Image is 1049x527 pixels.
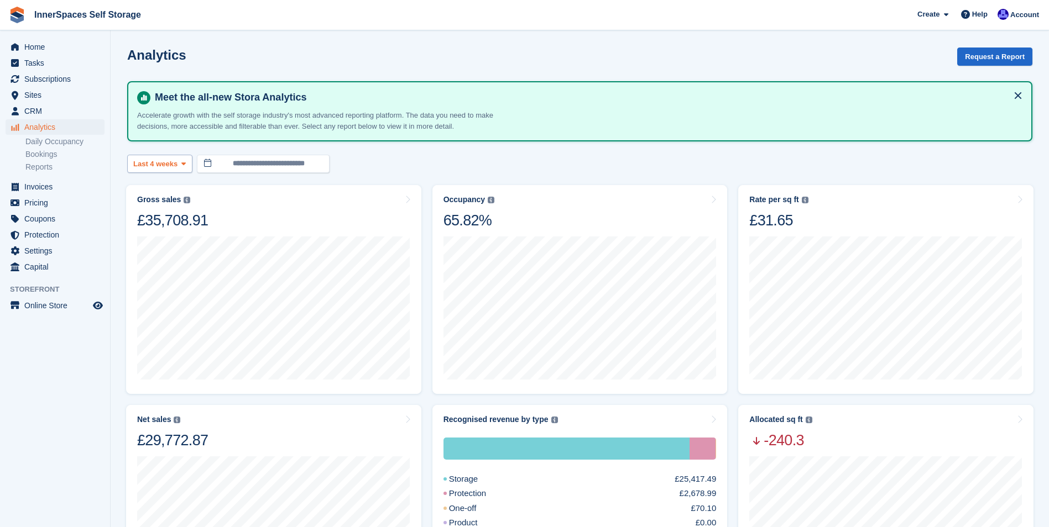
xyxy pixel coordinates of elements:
div: Gross sales [137,195,181,204]
a: menu [6,179,105,194]
a: menu [6,227,105,243]
div: Rate per sq ft [749,195,799,204]
div: £25,417.49 [675,473,716,486]
span: Analytics [24,119,91,135]
a: InnerSpaces Self Storage [30,6,145,24]
img: Russell Harding [998,9,1009,20]
span: Help [972,9,988,20]
a: menu [6,71,105,87]
span: Online Store [24,298,91,313]
div: Recognised revenue by type [443,415,549,424]
div: Protection [443,487,513,500]
span: -240.3 [749,431,812,450]
span: Invoices [24,179,91,194]
h2: Analytics [127,48,186,62]
div: One-off [716,438,716,460]
div: Protection [690,438,716,460]
a: menu [6,39,105,55]
div: Allocated sq ft [749,415,802,424]
span: Coupons [24,211,91,226]
span: Pricing [24,195,91,210]
a: Bookings [25,149,105,160]
span: Create [917,9,940,20]
div: Occupancy [443,195,485,204]
div: £2,678.99 [680,487,717,500]
a: Daily Occupancy [25,136,105,147]
span: Sites [24,87,91,103]
span: Settings [24,243,91,259]
div: Storage [443,438,690,460]
a: menu [6,298,105,313]
span: Last 4 weeks [133,159,178,170]
a: menu [6,211,105,226]
div: 65.82% [443,211,494,230]
a: Reports [25,162,105,172]
div: One-off [443,502,503,515]
img: icon-info-grey-7440780725fd019a000dd9b08b2336e03edf1995a4989e88bcd33f0948082b44.svg [802,197,808,203]
div: £31.65 [749,211,808,230]
a: menu [6,119,105,135]
button: Last 4 weeks [127,155,192,173]
span: Home [24,39,91,55]
img: icon-info-grey-7440780725fd019a000dd9b08b2336e03edf1995a4989e88bcd33f0948082b44.svg [174,417,180,423]
span: Protection [24,227,91,243]
div: £70.10 [691,502,716,515]
a: Preview store [91,299,105,312]
p: Accelerate growth with the self storage industry's most advanced reporting platform. The data you... [137,110,524,131]
div: £29,772.87 [137,431,208,450]
a: menu [6,195,105,210]
img: icon-info-grey-7440780725fd019a000dd9b08b2336e03edf1995a4989e88bcd33f0948082b44.svg [488,197,494,203]
div: Net sales [137,415,171,424]
div: Storage [443,473,505,486]
img: stora-icon-8386f47178a22dfd0bd8f6a31ec36ba5ce8667c1dd55bd0f319d3a0aa187defe.svg [9,7,25,23]
span: Subscriptions [24,71,91,87]
div: £35,708.91 [137,211,208,230]
a: menu [6,103,105,119]
h4: Meet the all-new Stora Analytics [150,91,1022,104]
a: menu [6,259,105,275]
img: icon-info-grey-7440780725fd019a000dd9b08b2336e03edf1995a4989e88bcd33f0948082b44.svg [551,417,558,423]
a: menu [6,87,105,103]
a: menu [6,243,105,259]
span: Storefront [10,284,110,295]
span: Account [1010,9,1039,20]
a: menu [6,55,105,71]
img: icon-info-grey-7440780725fd019a000dd9b08b2336e03edf1995a4989e88bcd33f0948082b44.svg [184,197,190,203]
img: icon-info-grey-7440780725fd019a000dd9b08b2336e03edf1995a4989e88bcd33f0948082b44.svg [806,417,812,423]
span: Capital [24,259,91,275]
span: CRM [24,103,91,119]
button: Request a Report [957,48,1032,66]
span: Tasks [24,55,91,71]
